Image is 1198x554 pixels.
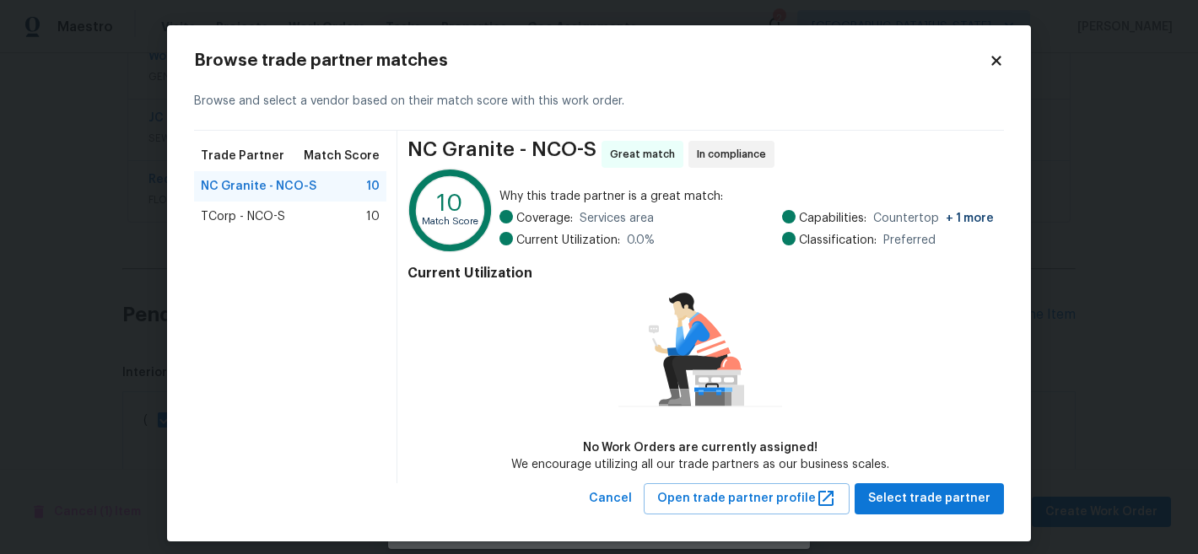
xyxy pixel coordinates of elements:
div: No Work Orders are currently assigned! [511,439,889,456]
div: We encourage utilizing all our trade partners as our business scales. [511,456,889,473]
span: Preferred [883,232,936,249]
h2: Browse trade partner matches [194,52,989,69]
span: Trade Partner [201,148,284,164]
button: Open trade partner profile [644,483,850,514]
span: 10 [366,208,380,225]
span: In compliance [697,146,773,163]
span: Classification: [799,232,877,249]
span: Cancel [589,488,632,509]
span: Open trade partner profile [657,488,836,509]
button: Select trade partner [855,483,1004,514]
span: Current Utilization: [516,232,620,249]
span: Capabilities: [799,210,866,227]
span: Match Score [304,148,380,164]
span: Countertop [873,210,994,227]
span: Select trade partner [868,488,990,509]
span: NC Granite - NCO-S [201,178,316,195]
text: 10 [437,191,463,215]
span: Why this trade partner is a great match: [499,188,994,205]
button: Cancel [582,483,639,514]
span: 10 [366,178,380,195]
span: NC Granite - NCO-S [407,141,596,168]
span: TCorp - NCO-S [201,208,285,225]
span: + 1 more [946,212,994,224]
text: Match Score [422,217,478,226]
span: Coverage: [516,210,573,227]
h4: Current Utilization [407,265,994,282]
span: Great match [610,146,682,163]
div: Browse and select a vendor based on their match score with this work order. [194,73,1004,131]
span: 0.0 % [627,232,655,249]
span: Services area [580,210,654,227]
